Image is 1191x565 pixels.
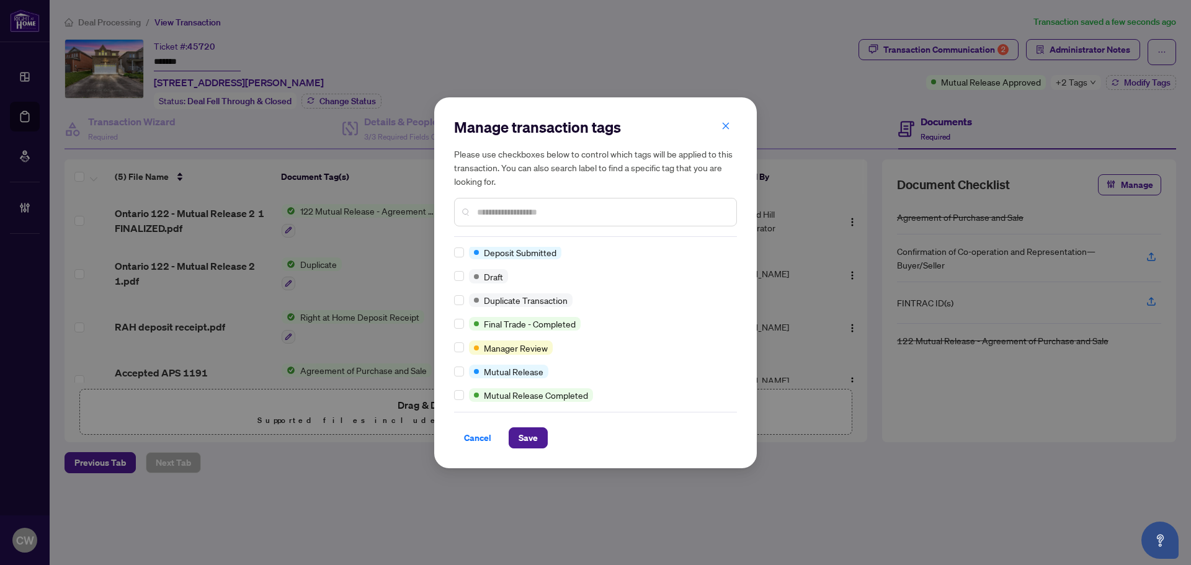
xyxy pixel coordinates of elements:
[454,427,501,448] button: Cancel
[519,428,538,448] span: Save
[454,147,737,188] h5: Please use checkboxes below to control which tags will be applied to this transaction. You can al...
[484,388,588,402] span: Mutual Release Completed
[484,365,543,378] span: Mutual Release
[464,428,491,448] span: Cancel
[484,270,503,283] span: Draft
[509,427,548,448] button: Save
[484,341,548,355] span: Manager Review
[1141,522,1179,559] button: Open asap
[484,293,568,307] span: Duplicate Transaction
[721,122,730,130] span: close
[454,117,737,137] h2: Manage transaction tags
[484,317,576,331] span: Final Trade - Completed
[484,246,556,259] span: Deposit Submitted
